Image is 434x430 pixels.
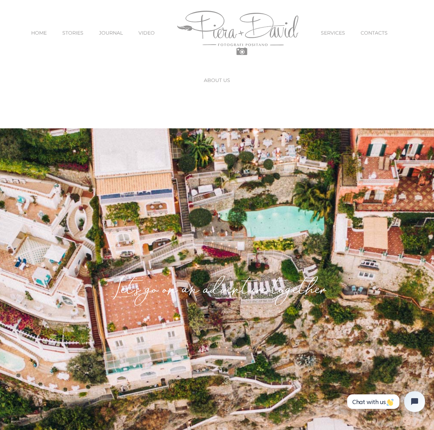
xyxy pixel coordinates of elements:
[99,30,123,35] span: JOURNAL
[204,66,230,95] a: ABOUT US
[110,280,324,303] em: Let's go on an adventure together
[138,18,155,47] a: VIDEO
[204,78,230,83] span: ABOUT US
[99,18,123,47] a: JOURNAL
[138,30,155,35] span: VIDEO
[31,30,47,35] span: HOME
[336,382,434,430] iframe: Tidio Chat
[177,11,298,55] img: Piera Plus David Photography Positano Logo
[321,18,345,47] a: SERVICES
[62,18,83,47] a: STORIES
[321,30,345,35] span: SERVICES
[361,18,388,47] a: CONTACTS
[361,30,388,35] span: CONTACTS
[62,30,83,35] span: STORIES
[31,18,47,47] a: HOME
